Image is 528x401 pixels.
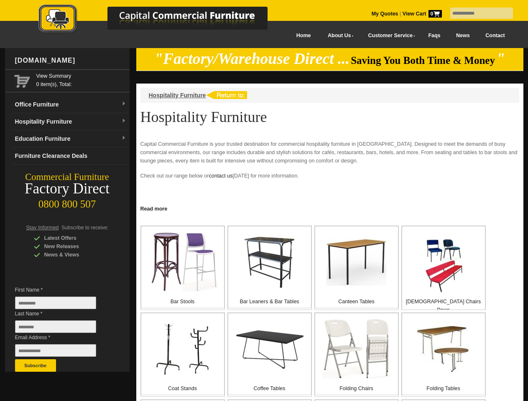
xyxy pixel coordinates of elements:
[314,312,399,397] a: Folding Chairs Folding Chairs
[121,102,126,107] img: dropdown
[5,183,130,195] div: Factory Direct
[34,242,113,251] div: New Releases
[12,96,130,113] a: Office Furnituredropdown
[141,297,224,306] p: Bar Stools
[154,50,349,67] em: "Factory/Warehouse Direct ...
[140,312,225,397] a: Coat Stands Coat Stands
[227,312,312,397] a: Coffee Tables Coffee Tables
[227,226,312,310] a: Bar Leaners & Bar Tables Bar Leaners & Bar Tables
[148,232,217,292] img: Bar Stools
[401,226,486,310] a: Church Chairs Pews [DEMOGRAPHIC_DATA] Chairs Pews
[322,319,391,379] img: Folding Chairs
[15,4,308,37] a: Capital Commercial Furniture Logo
[417,322,470,376] img: Folding Tables
[12,147,130,165] a: Furniture Clearance Deals
[36,72,126,87] span: 0 item(s), Total:
[417,239,470,293] img: Church Chairs Pews
[421,26,449,45] a: Faqs
[228,297,311,306] p: Bar Leaners & Bar Tables
[140,226,225,310] a: Bar Stools Bar Stools
[36,72,126,80] a: View Summary
[12,48,130,73] div: [DOMAIN_NAME]
[402,384,485,393] p: Folding Tables
[34,251,113,259] div: News & Views
[315,297,398,306] p: Canteen Tables
[15,310,109,318] span: Last Name *
[12,113,130,130] a: Hospitality Furnituredropdown
[5,171,130,183] div: Commercial Furniture
[149,92,206,99] a: Hospitality Furniture
[243,235,296,289] img: Bar Leaners & Bar Tables
[372,11,398,17] a: My Quotes
[402,297,485,314] p: [DEMOGRAPHIC_DATA] Chairs Pews
[140,172,519,188] p: Check out our range below or [DATE] for more information.
[5,194,130,210] div: 0800 800 507
[156,322,210,375] img: Coat Stands
[26,225,59,231] span: Stay Informed
[15,344,96,357] input: Email Address *
[15,359,56,372] button: Subscribe
[15,297,96,309] input: First Name *
[359,26,420,45] a: Customer Service
[477,26,513,45] a: Contact
[209,173,232,179] a: contact us
[140,109,519,125] h1: Hospitality Furniture
[315,384,398,393] p: Folding Chairs
[496,50,505,67] em: "
[235,328,304,370] img: Coffee Tables
[314,226,399,310] a: Canteen Tables Canteen Tables
[403,11,442,17] strong: View Cart
[351,55,495,66] span: Saving You Both Time & Money
[15,286,109,294] span: First Name *
[206,91,247,99] img: return to
[34,234,113,242] div: Latest Offers
[136,203,523,213] a: Click to read more
[140,140,519,165] p: Capital Commercial Furniture is your trusted destination for commercial hospitality furniture in ...
[401,11,441,17] a: View Cart0
[12,130,130,147] a: Education Furnituredropdown
[228,384,311,393] p: Coffee Tables
[429,10,442,18] span: 0
[121,119,126,124] img: dropdown
[15,4,308,35] img: Capital Commercial Furniture Logo
[121,136,126,141] img: dropdown
[326,238,386,286] img: Canteen Tables
[401,312,486,397] a: Folding Tables Folding Tables
[141,384,224,393] p: Coat Stands
[61,225,108,231] span: Subscribe to receive:
[15,320,96,333] input: Last Name *
[448,26,477,45] a: News
[319,26,359,45] a: About Us
[15,333,109,342] span: Email Address *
